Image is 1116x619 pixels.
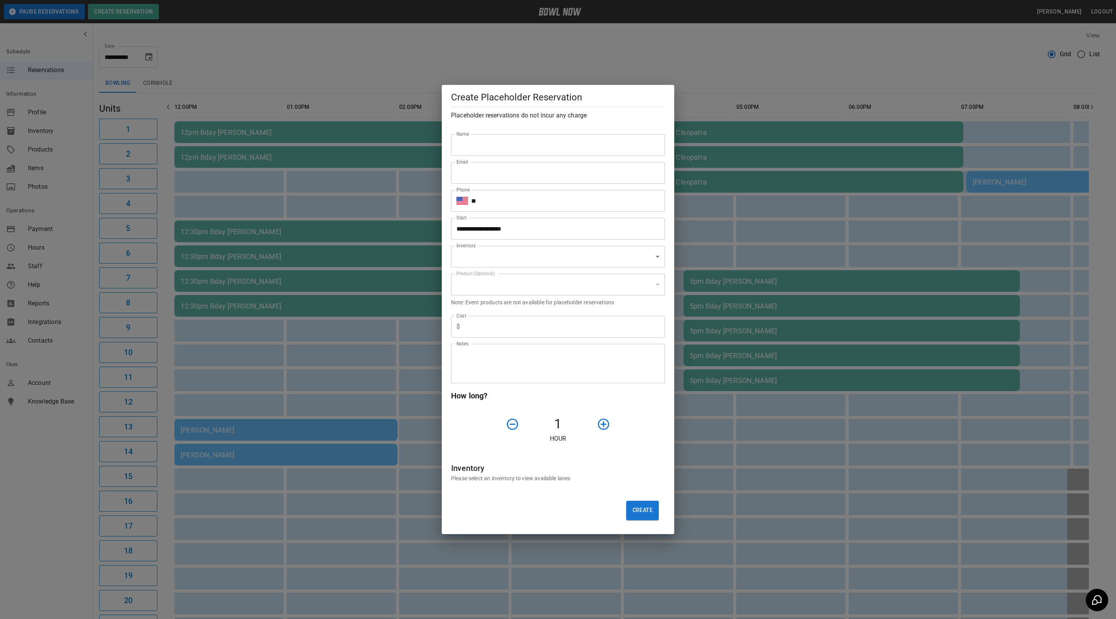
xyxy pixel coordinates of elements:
label: Start [456,214,467,221]
h4: 1 [522,416,594,432]
h5: Create Placeholder Reservation [451,91,665,103]
button: Create [626,501,659,520]
h6: How long? [451,390,665,402]
p: Hour [451,434,665,443]
h6: Placeholder reservations do not incur any charge [451,110,665,121]
div: ​ [451,274,665,295]
h6: Inventory [451,462,665,474]
p: Please select an inventory to view available lanes [451,474,665,482]
input: Choose date, selected date is Oct 4, 2025 [451,218,660,240]
p: Note: Event products are not available for placeholder reservations [451,298,665,306]
p: $ [456,322,460,331]
div: ​ [451,246,665,267]
button: Select country [456,195,468,207]
label: Phone [456,186,470,193]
